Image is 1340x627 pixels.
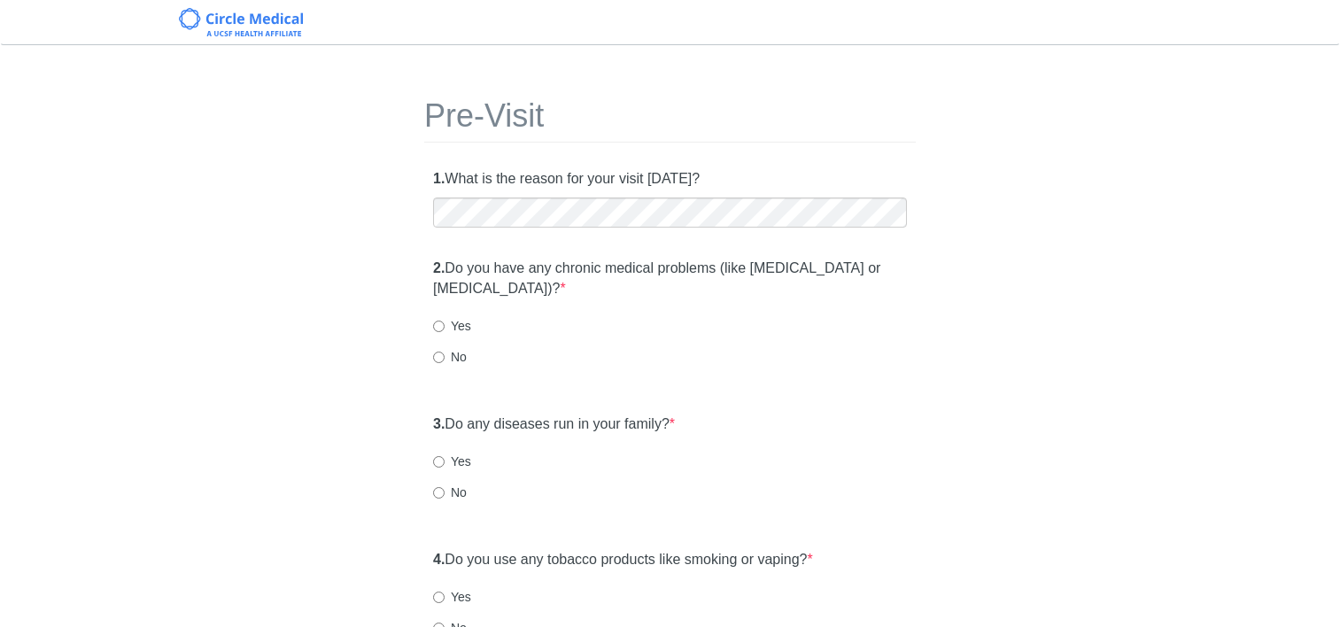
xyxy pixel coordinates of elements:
[433,414,675,435] label: Do any diseases run in your family?
[433,487,445,499] input: No
[433,260,445,275] strong: 2.
[433,552,445,567] strong: 4.
[433,348,467,366] label: No
[433,416,445,431] strong: 3.
[433,352,445,363] input: No
[433,592,445,603] input: Yes
[433,484,467,501] label: No
[433,171,445,186] strong: 1.
[433,259,907,299] label: Do you have any chronic medical problems (like [MEDICAL_DATA] or [MEDICAL_DATA])?
[433,588,471,606] label: Yes
[433,456,445,468] input: Yes
[433,317,471,335] label: Yes
[424,98,916,143] h1: Pre-Visit
[433,321,445,332] input: Yes
[433,550,813,570] label: Do you use any tobacco products like smoking or vaping?
[433,453,471,470] label: Yes
[433,169,700,190] label: What is the reason for your visit [DATE]?
[179,8,304,36] img: Circle Medical Logo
